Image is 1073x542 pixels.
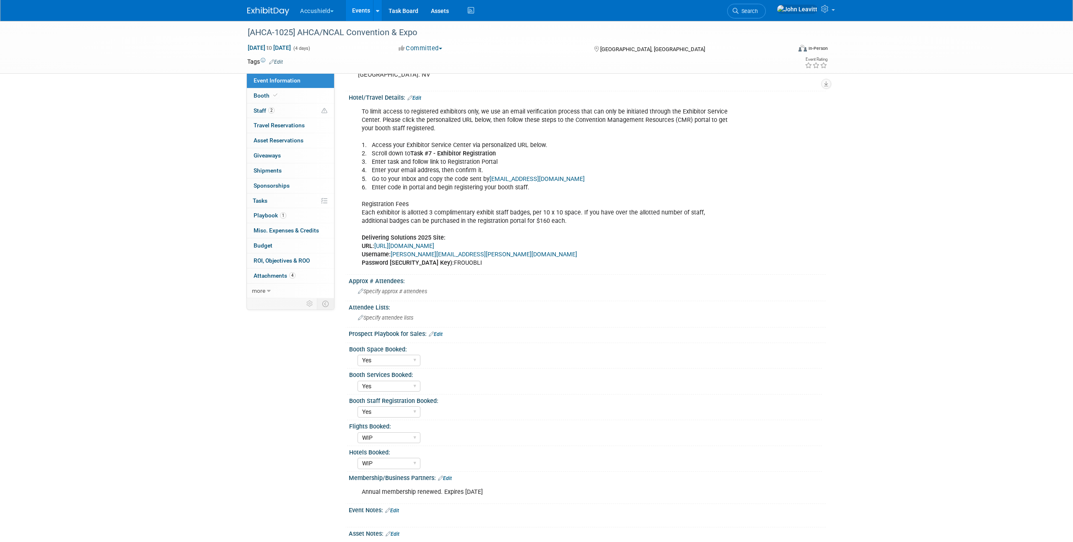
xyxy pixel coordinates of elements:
[247,73,334,88] a: Event Information
[293,46,310,51] span: (4 days)
[349,472,826,483] div: Membership/Business Partners:
[254,242,272,249] span: Budget
[349,504,826,515] div: Event Notes:
[254,152,281,159] span: Giveaways
[317,298,334,309] td: Toggle Event Tabs
[247,223,334,238] a: Misc. Expenses & Credits
[385,508,399,514] a: Edit
[254,182,290,189] span: Sponsorships
[247,163,334,178] a: Shipments
[245,25,778,40] div: [AHCA-1025] AHCA/NCAL Convention & Expo
[254,212,286,219] span: Playbook
[429,331,443,337] a: Edit
[739,8,758,14] span: Search
[349,328,826,338] div: Prospect Playbook for Sales:
[741,44,828,56] div: Event Format
[362,243,374,250] b: URL:
[349,446,822,457] div: Hotels Booked:
[280,212,286,219] span: 1
[805,57,827,62] div: Event Rating
[254,137,303,144] span: Asset Reservations
[438,475,452,481] a: Edit
[268,107,275,114] span: 2
[273,93,277,98] i: Booth reservation complete
[349,395,822,405] div: Booth Staff Registration Booked:
[253,197,267,204] span: Tasks
[247,238,334,253] a: Budget
[254,227,319,234] span: Misc. Expenses & Credits
[254,77,301,84] span: Event Information
[247,284,334,298] a: more
[362,234,446,241] b: Delivering Solutions 2025 Site:
[727,4,766,18] a: Search
[254,272,295,279] span: Attachments
[349,343,822,354] div: Booth Space Booked:
[349,301,826,312] div: Attendee Lists:
[247,118,334,133] a: Travel Reservations
[247,57,283,66] td: Tags
[247,268,334,283] a: Attachments4
[289,272,295,279] span: 4
[358,288,427,294] span: Specify approx # attendees
[356,103,733,271] div: To limit access to registered exhibitors only, we use an email verification process that can only...
[247,88,334,103] a: Booth
[396,44,446,53] button: Committed
[349,527,826,538] div: Asset Notes:
[254,257,310,264] span: ROI, Objectives & ROO
[600,46,705,52] span: [GEOGRAPHIC_DATA], [GEOGRAPHIC_DATA]
[358,71,538,78] pre: [GEOGRAPHIC_DATA]. NV
[349,369,822,379] div: Booth Services Booked:
[247,194,334,208] a: Tasks
[247,7,289,15] img: ExhibitDay
[798,45,807,52] img: Format-Inperson.png
[490,176,585,183] a: [EMAIL_ADDRESS][DOMAIN_NAME]
[362,251,391,258] b: Username:
[358,315,413,321] span: Specify attendee lists
[247,208,334,223] a: Playbook1
[349,91,826,102] div: Hotel/Travel Details:
[321,107,327,115] span: Potential Scheduling Conflict -- at least one attendee is tagged in another overlapping event.
[374,243,434,250] a: [URL][DOMAIN_NAME]
[247,253,334,268] a: ROI, Objectives & ROO
[349,420,822,431] div: Flights Booked:
[777,5,818,14] img: John Leavitt
[247,178,334,193] a: Sponsorships
[247,103,334,118] a: Staff2
[247,133,334,148] a: Asset Reservations
[269,59,283,65] a: Edit
[265,44,273,51] span: to
[247,148,334,163] a: Giveaways
[254,107,275,114] span: Staff
[386,531,399,537] a: Edit
[254,167,282,174] span: Shipments
[410,150,496,157] b: Task #7 - Exhibitor Registration
[252,287,265,294] span: more
[303,298,317,309] td: Personalize Event Tab Strip
[247,44,291,52] span: [DATE] [DATE]
[254,92,279,99] span: Booth
[254,122,305,129] span: Travel Reservations
[349,275,826,285] div: Approx # Attendees:
[407,95,421,101] a: Edit
[362,259,454,266] b: Password [SECURITY_DATA] Key):
[808,45,828,52] div: In-Person
[356,484,733,501] div: Annual membership renewed. Expires [DATE]
[391,251,577,258] a: [PERSON_NAME][EMAIL_ADDRESS][PERSON_NAME][DOMAIN_NAME]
